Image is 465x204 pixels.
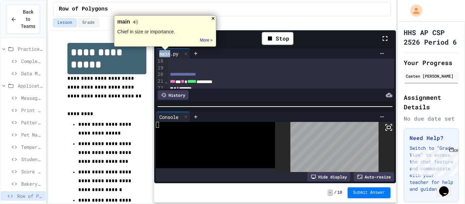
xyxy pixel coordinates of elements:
[404,114,459,123] div: No due date set
[156,85,164,92] div: 22
[21,156,43,163] span: Student ID Scanner
[262,32,293,45] div: Stop
[21,119,43,126] span: Pattern Display Challenge
[436,177,458,197] iframe: chat widget
[17,192,43,200] span: Row of Polygons
[410,134,453,142] h3: Need Help?
[21,168,43,175] span: Score Calculator
[18,45,43,52] span: Practice: Variables/Print
[403,3,424,18] div: My Account
[21,94,43,101] span: Message Fix
[156,58,164,65] div: 18
[404,93,459,112] h2: Assignment Details
[156,48,190,59] div: main.py
[78,18,99,27] button: Grade
[354,172,394,182] div: Auto-resize
[21,131,43,138] span: Pet Name Keeper
[164,79,168,84] span: Fold line
[327,189,333,196] span: -
[21,107,43,114] span: Print Statement Repair
[307,172,350,182] div: Hide display
[406,73,457,79] div: Caeten [PERSON_NAME]
[334,190,337,195] span: /
[18,82,43,89] span: Application: Variables/Print
[21,180,43,187] span: Bakery Price Calculator
[156,71,164,78] div: 20
[156,112,190,122] div: Console
[21,70,43,77] span: Data Mix-Up Fix
[348,187,390,198] button: Submit Answer
[6,5,40,34] button: Back to Teams
[21,58,43,65] span: Complete the Greeting
[158,90,189,100] div: History
[3,3,47,43] div: Chat with us now!Close
[21,143,43,151] span: Temperature Converter
[404,28,459,47] h1: HHS AP CSP 2526 Period 6
[404,58,459,67] h2: Your Progress
[337,190,342,195] span: 10
[21,9,35,30] span: Back to Teams
[408,147,458,176] iframe: chat widget
[156,50,182,57] div: main.py
[59,5,108,13] span: Row of Polygons
[410,145,453,192] p: Switch to "Grade View" to access the chat feature and communicate with your teacher for help and ...
[156,65,164,72] div: 19
[156,113,182,121] div: Console
[53,18,77,27] button: Lesson
[156,78,164,85] div: 21
[353,190,385,195] span: Submit Answer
